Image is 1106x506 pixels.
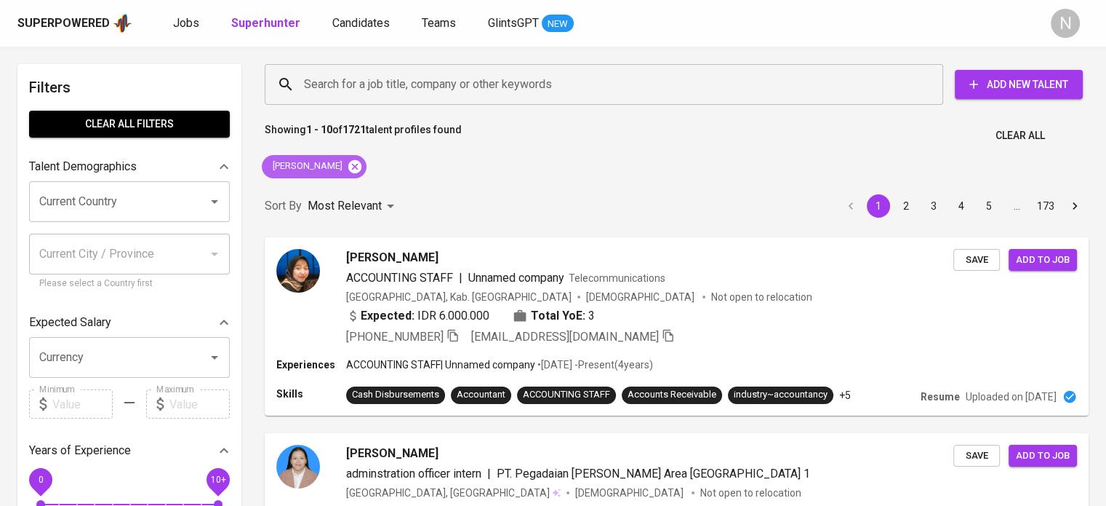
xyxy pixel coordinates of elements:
button: Go to page 2 [894,194,918,218]
p: Uploaded on [DATE] [966,390,1057,404]
div: [GEOGRAPHIC_DATA], [GEOGRAPHIC_DATA] [346,486,561,500]
span: 10+ [210,475,225,485]
span: 0 [38,475,43,485]
a: Superpoweredapp logo [17,12,132,34]
p: Showing of talent profiles found [265,122,462,149]
div: Accountant [457,388,505,402]
button: Go to next page [1063,194,1086,218]
button: Go to page 173 [1033,194,1059,218]
div: [PERSON_NAME] [262,155,366,178]
div: Expected Salary [29,308,230,337]
img: app logo [113,12,132,34]
nav: pagination navigation [837,194,1089,218]
a: Teams [422,15,459,33]
h6: Filters [29,76,230,99]
b: 1721 [342,124,366,135]
b: Superhunter [231,16,300,30]
p: ACCOUNTING STAFF | Unnamed company [346,357,535,372]
div: Years of Experience [29,436,230,465]
div: Superpowered [17,15,110,32]
span: ACCOUNTING STAFF [346,271,453,285]
p: Please select a Country first [39,277,220,291]
span: Save [961,252,993,269]
span: Add to job [1016,448,1070,465]
button: Save [953,249,1000,272]
p: Not open to relocation [711,290,812,304]
span: adminstration officer intern [346,467,481,481]
span: 3 [588,307,595,325]
button: Clear All [990,122,1051,149]
span: NEW [542,17,574,31]
div: ACCOUNTING STAFF [523,388,610,402]
span: Telecommunications [569,272,665,284]
p: Years of Experience [29,442,131,459]
button: Add to job [1009,249,1077,272]
div: industry~accountancy [734,388,828,402]
a: GlintsGPT NEW [488,15,574,33]
button: Add New Talent [955,70,1083,99]
input: Value [52,390,113,419]
p: Sort By [265,197,302,215]
span: [PHONE_NUMBER] [346,330,444,344]
p: Skills [276,387,346,401]
a: [PERSON_NAME]ACCOUNTING STAFF|Unnamed companyTelecommunications[GEOGRAPHIC_DATA], Kab. [GEOGRAPHI... [265,237,1089,416]
button: Clear All filters [29,111,230,138]
img: a311211e01a51d10f94e12d86edb2a59.jpeg [276,249,320,293]
div: Cash Disbursements [352,388,439,402]
button: Open [204,347,225,368]
input: Value [169,390,230,419]
span: Candidates [332,16,390,30]
a: Superhunter [231,15,303,33]
div: IDR 6.000.000 [346,307,489,325]
button: Open [204,191,225,212]
button: Go to page 5 [977,194,1001,218]
p: Resume [921,390,960,404]
div: Most Relevant [308,193,399,220]
p: Expected Salary [29,314,111,331]
span: [PERSON_NAME] [346,445,438,462]
a: Jobs [173,15,202,33]
button: Save [953,445,1000,467]
span: PT. Pegadaian [PERSON_NAME] Area [GEOGRAPHIC_DATA] 1 [497,467,810,481]
div: N [1051,9,1080,38]
div: Talent Demographics [29,152,230,181]
span: [DEMOGRAPHIC_DATA] [586,290,697,304]
span: [PERSON_NAME] [262,159,351,173]
div: … [1005,199,1028,213]
span: Add to job [1016,252,1070,269]
p: • [DATE] - Present ( 4 years ) [535,357,653,372]
span: | [487,465,491,483]
button: page 1 [867,194,890,218]
img: d08801211a2d7c4f99658e5b459bb9ed.jpg [276,445,320,489]
span: Unnamed company [468,271,564,285]
p: Most Relevant [308,197,382,215]
p: Experiences [276,357,346,372]
span: Clear All filters [41,115,218,133]
p: +5 [839,388,851,403]
button: Add to job [1009,445,1077,467]
span: Teams [422,16,456,30]
span: | [459,269,462,287]
button: Go to page 3 [922,194,945,218]
span: [DEMOGRAPHIC_DATA] [575,486,686,500]
span: Save [961,448,993,465]
b: Total YoE: [531,307,585,325]
a: Candidates [332,15,393,33]
span: [EMAIL_ADDRESS][DOMAIN_NAME] [471,330,659,344]
b: Expected: [361,307,414,325]
span: [PERSON_NAME] [346,249,438,266]
div: [GEOGRAPHIC_DATA], Kab. [GEOGRAPHIC_DATA] [346,290,572,304]
p: Not open to relocation [700,486,801,500]
b: 1 - 10 [306,124,332,135]
span: Jobs [173,16,199,30]
button: Go to page 4 [950,194,973,218]
p: Talent Demographics [29,158,137,175]
span: Add New Talent [966,76,1071,94]
div: Accounts Receivable [628,388,716,402]
span: Clear All [995,127,1045,145]
span: GlintsGPT [488,16,539,30]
